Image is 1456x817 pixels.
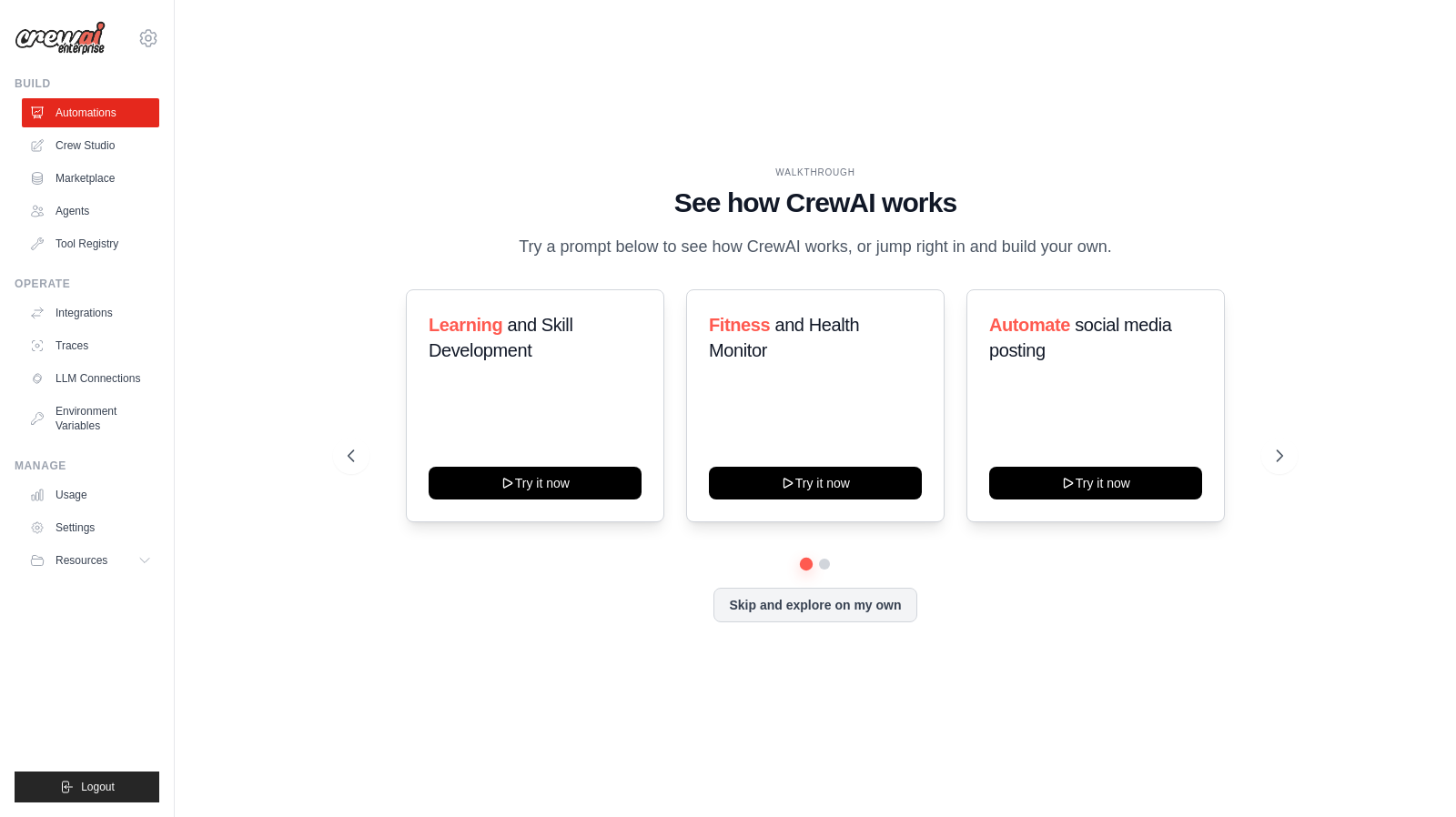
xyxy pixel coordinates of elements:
[22,480,159,509] a: Usage
[22,229,159,258] a: Tool Registry
[709,315,770,335] span: Fitness
[22,197,159,226] a: Agents
[22,546,159,575] button: Resources
[15,277,159,291] div: Operate
[56,553,107,568] span: Resources
[429,467,642,499] button: Try it now
[22,364,159,393] a: LLM Connections
[1365,730,1456,817] iframe: Chat Widget
[429,315,502,335] span: Learning
[713,588,916,622] button: Skip and explore on my own
[15,76,159,91] div: Build
[81,780,115,794] span: Logout
[15,21,106,55] img: Logo
[22,164,159,193] a: Marketplace
[22,513,159,542] a: Settings
[15,772,159,802] button: Logout
[22,331,159,360] a: Traces
[22,397,159,440] a: Environment Variables
[348,187,1282,219] h1: See how CrewAI works
[989,315,1070,335] span: Automate
[22,98,159,127] a: Automations
[348,166,1282,179] div: WALKTHROUGH
[989,467,1202,499] button: Try it now
[709,315,859,360] span: and Health Monitor
[22,298,159,328] a: Integrations
[22,131,159,160] a: Crew Studio
[510,234,1121,260] p: Try a prompt below to see how CrewAI works, or jump right in and build your own.
[15,459,159,473] div: Manage
[709,467,922,499] button: Try it now
[989,315,1172,360] span: social media posting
